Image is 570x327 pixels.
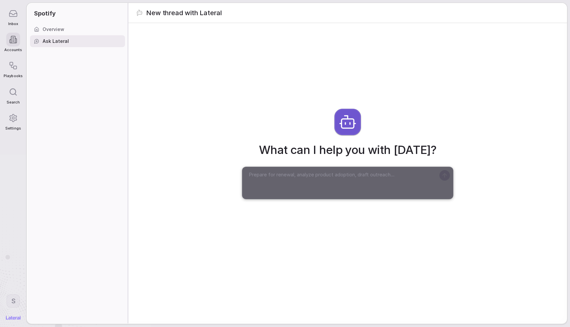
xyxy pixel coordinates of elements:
span: Search [7,100,20,104]
span: Overview [43,26,64,33]
a: Settings [4,108,22,134]
span: Playbooks [4,74,22,78]
span: Ask Lateral [43,38,69,45]
span: Inbox [8,22,18,26]
a: Playbooks [4,55,22,81]
span: Spotify [34,9,56,18]
a: Overview [30,23,125,35]
span: Accounts [4,48,22,52]
a: Accounts [4,29,22,55]
a: Inbox [4,3,22,29]
span: What can I help you with [DATE]? [259,143,436,156]
span: Settings [5,126,21,131]
span: S [11,297,16,305]
span: New thread with Lateral [146,8,222,17]
a: Ask Lateral [30,35,125,47]
img: Lateral [6,316,20,320]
